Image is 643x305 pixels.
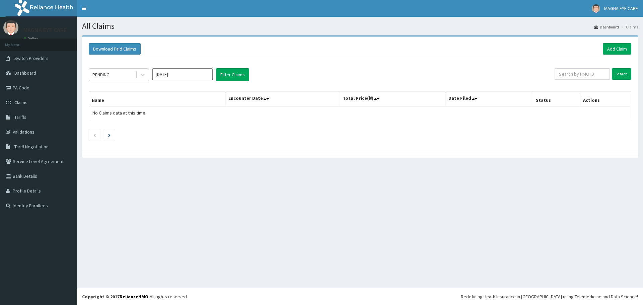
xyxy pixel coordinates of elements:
div: PENDING [92,71,110,78]
input: Search by HMO ID [555,68,610,80]
li: Claims [620,24,638,30]
span: MAGNA EYE CARE [604,5,638,11]
h1: All Claims [82,22,638,30]
button: Download Paid Claims [89,43,141,55]
input: Search [612,68,631,80]
span: Tariffs [14,114,26,120]
a: Previous page [93,132,96,138]
th: Status [533,91,580,107]
img: User Image [3,20,18,35]
th: Encounter Date [225,91,340,107]
a: Dashboard [594,24,619,30]
th: Actions [580,91,631,107]
span: Claims [14,99,27,105]
span: Switch Providers [14,55,49,61]
a: RelianceHMO [120,294,148,300]
a: Add Claim [603,43,631,55]
th: Total Price(₦) [340,91,445,107]
th: Name [89,91,226,107]
a: Next page [108,132,111,138]
a: Online [23,36,40,41]
th: Date Filed [445,91,533,107]
input: Select Month and Year [152,68,213,80]
strong: Copyright © 2017 . [82,294,150,300]
span: No Claims data at this time. [92,110,146,116]
p: MAGNA EYE CARE [23,27,67,33]
button: Filter Claims [216,68,249,81]
span: Tariff Negotiation [14,144,49,150]
img: User Image [592,4,600,13]
div: Redefining Heath Insurance in [GEOGRAPHIC_DATA] using Telemedicine and Data Science! [461,293,638,300]
span: Dashboard [14,70,36,76]
footer: All rights reserved. [77,288,643,305]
